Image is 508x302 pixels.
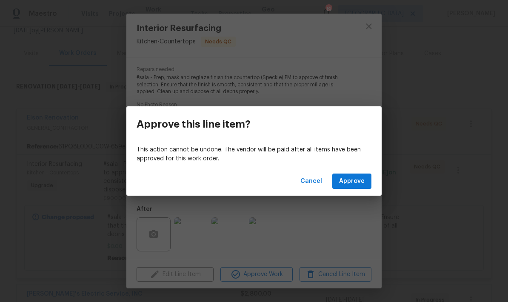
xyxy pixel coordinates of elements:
span: Cancel [300,176,322,187]
button: Approve [332,174,371,189]
span: Approve [339,176,365,187]
button: Cancel [297,174,325,189]
h3: Approve this line item? [137,118,251,130]
p: This action cannot be undone. The vendor will be paid after all items have been approved for this... [137,145,371,163]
